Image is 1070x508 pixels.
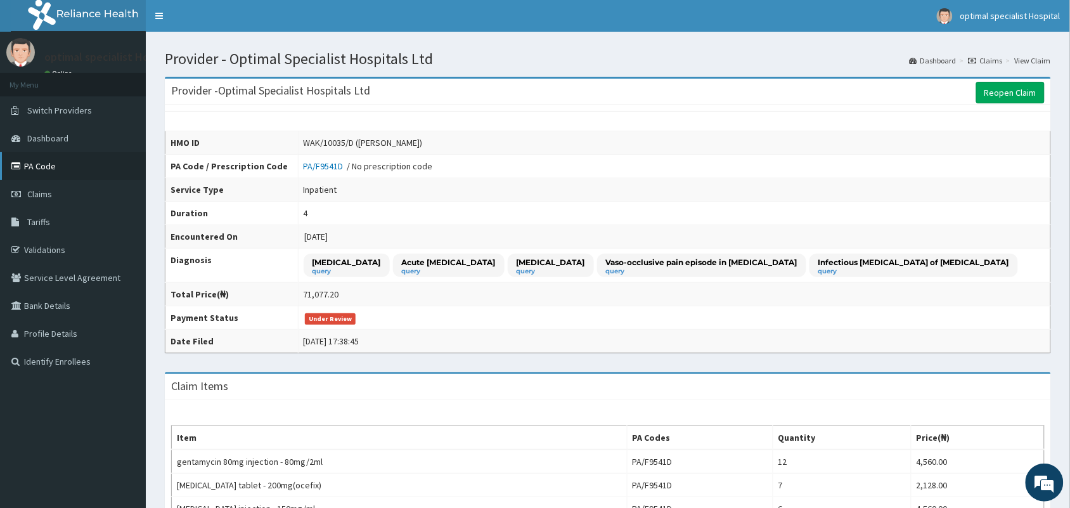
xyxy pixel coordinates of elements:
td: 7 [773,474,911,497]
p: Infectious [MEDICAL_DATA] of [MEDICAL_DATA] [818,257,1009,268]
td: gentamycin 80mg injection - 80mg/2ml [172,450,628,474]
a: Online [44,69,75,78]
th: Date Filed [165,330,299,353]
td: 4,560.00 [912,450,1045,474]
textarea: Type your message and hit 'Enter' [6,346,242,391]
a: Reopen Claim [976,82,1045,103]
p: [MEDICAL_DATA] [313,257,381,268]
span: optimal specialist Hospital [960,10,1060,22]
th: HMO ID [165,131,299,155]
small: query [606,268,797,275]
small: query [313,268,381,275]
span: Tariffs [27,216,50,228]
td: [MEDICAL_DATA] tablet - 200mg(ocefix) [172,474,628,497]
span: Dashboard [27,133,68,144]
th: Item [172,426,628,450]
td: 12 [773,450,911,474]
th: Quantity [773,426,911,450]
th: Encountered On [165,225,299,249]
small: query [517,268,585,275]
div: 71,077.20 [304,288,339,301]
th: Diagnosis [165,249,299,283]
div: / No prescription code [304,160,433,173]
span: [DATE] [305,231,328,242]
small: query [818,268,1009,275]
th: Total Price(₦) [165,283,299,306]
td: PA/F9541D [627,450,773,474]
div: [DATE] 17:38:45 [304,335,359,348]
img: User Image [937,8,953,24]
img: d_794563401_company_1708531726252_794563401 [23,63,51,95]
td: 2,128.00 [912,474,1045,497]
p: [MEDICAL_DATA] [517,257,585,268]
p: Acute [MEDICAL_DATA] [402,257,496,268]
th: Service Type [165,178,299,202]
a: PA/F9541D [304,160,347,172]
span: Claims [27,188,52,200]
th: Duration [165,202,299,225]
div: Inpatient [304,183,337,196]
img: User Image [6,38,35,67]
th: Payment Status [165,306,299,330]
h1: Provider - Optimal Specialist Hospitals Ltd [165,51,1051,67]
span: Switch Providers [27,105,92,116]
th: PA Codes [627,426,773,450]
td: PA/F9541D [627,474,773,497]
p: optimal specialist Hospital [44,51,177,63]
h3: Claim Items [171,381,228,392]
small: query [402,268,496,275]
p: Vaso-occlusive pain episode in [MEDICAL_DATA] [606,257,797,268]
span: Under Review [305,313,356,325]
a: Claims [969,55,1003,66]
div: Minimize live chat window [208,6,238,37]
h3: Provider - Optimal Specialist Hospitals Ltd [171,85,370,96]
div: Chat with us now [66,71,213,88]
span: We're online! [74,160,175,288]
th: Price(₦) [912,426,1045,450]
div: WAK/10035/D ([PERSON_NAME]) [304,136,423,149]
div: 4 [304,207,308,219]
th: PA Code / Prescription Code [165,155,299,178]
a: Dashboard [910,55,957,66]
a: View Claim [1015,55,1051,66]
